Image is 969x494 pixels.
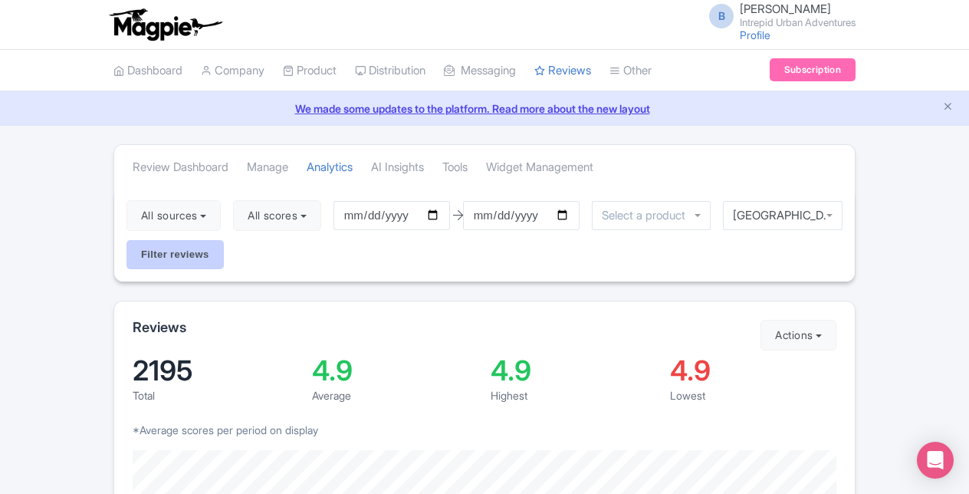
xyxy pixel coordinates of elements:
a: Dashboard [113,50,182,92]
div: Total [133,387,300,403]
button: Actions [760,320,836,351]
div: Open Intercom Messenger [917,442,954,479]
small: Intrepid Urban Adventures [740,18,856,28]
div: Highest [491,387,658,403]
div: 2195 [133,357,300,384]
a: Subscription [770,58,856,81]
img: logo-ab69f6fb50320c5b225c76a69d11143b.png [106,8,225,41]
button: Close announcement [942,99,954,117]
input: Filter reviews [126,240,224,269]
a: Product [283,50,337,92]
a: Profile [740,28,770,41]
div: Lowest [670,387,837,403]
a: Company [201,50,264,92]
button: All sources [126,200,221,231]
div: 4.9 [491,357,658,384]
h2: Reviews [133,320,186,335]
a: Distribution [355,50,425,92]
span: B [709,4,734,28]
p: *Average scores per period on display [133,422,836,438]
span: [PERSON_NAME] [740,2,831,16]
a: We made some updates to the platform. Read more about the new layout [9,100,960,117]
div: Average [312,387,479,403]
a: Messaging [444,50,516,92]
div: [GEOGRAPHIC_DATA] [733,209,833,222]
a: Other [609,50,652,92]
a: Manage [247,147,288,189]
div: 4.9 [312,357,479,384]
a: AI Insights [371,147,424,189]
input: Select a product [602,209,694,222]
a: B [PERSON_NAME] Intrepid Urban Adventures [700,3,856,28]
a: Widget Management [486,147,593,189]
button: All scores [233,200,321,231]
a: Analytics [307,147,353,189]
a: Reviews [534,50,591,92]
div: 4.9 [670,357,837,384]
a: Tools [442,147,468,189]
a: Review Dashboard [133,147,228,189]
